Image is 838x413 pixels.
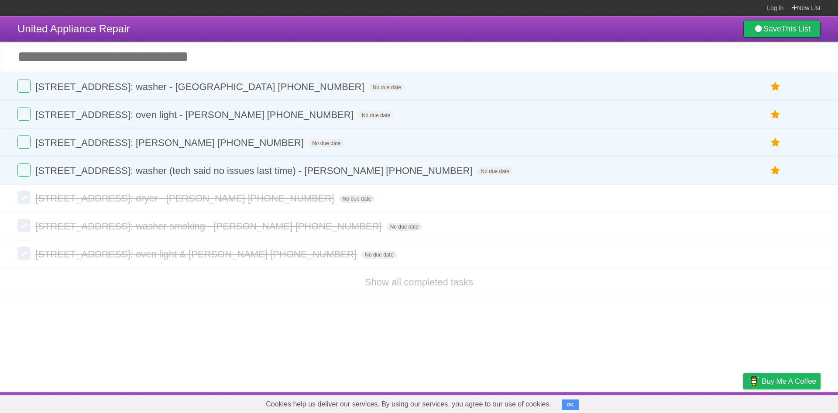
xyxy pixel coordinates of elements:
[361,251,397,259] span: No due date
[17,191,31,204] label: Done
[766,394,821,411] a: Suggest a feature
[365,277,473,288] a: Show all completed tasks
[743,20,821,38] a: SaveThis List
[627,394,646,411] a: About
[732,394,755,411] a: Privacy
[35,249,359,260] span: [STREET_ADDRESS]: oven light & [PERSON_NAME] [PHONE_NUMBER]
[35,109,356,120] span: [STREET_ADDRESS]: oven light - [PERSON_NAME] [PHONE_NUMBER]
[781,24,811,33] b: This List
[767,108,784,122] label: Star task
[743,373,821,389] a: Buy me a coffee
[35,137,306,148] span: [STREET_ADDRESS]: [PERSON_NAME] [PHONE_NUMBER]
[767,163,784,178] label: Star task
[748,374,759,389] img: Buy me a coffee
[767,135,784,150] label: Star task
[387,223,422,231] span: No due date
[656,394,691,411] a: Developers
[35,165,474,176] span: [STREET_ADDRESS]: washer (tech said no issues last time) - [PERSON_NAME] [PHONE_NUMBER]
[35,193,337,204] span: [STREET_ADDRESS]: dryer - [PERSON_NAME] [PHONE_NUMBER]‬
[339,195,374,203] span: No due date
[309,139,344,147] span: No due date
[702,394,721,411] a: Terms
[562,399,579,410] button: OK
[17,163,31,177] label: Done
[35,221,384,232] span: [STREET_ADDRESS]: washer smoking - [PERSON_NAME] [PHONE_NUMBER]
[17,80,31,93] label: Done
[17,23,130,35] span: United Appliance Repair
[767,80,784,94] label: Star task
[17,108,31,121] label: Done
[257,396,560,413] span: Cookies help us deliver our services. By using our services, you agree to our use of cookies.
[762,374,816,389] span: Buy me a coffee
[35,81,366,92] span: [STREET_ADDRESS]: washer - [GEOGRAPHIC_DATA] [PHONE_NUMBER]
[17,219,31,232] label: Done
[17,247,31,260] label: Done
[369,83,405,91] span: No due date
[477,167,513,175] span: No due date
[17,135,31,149] label: Done
[358,111,394,119] span: No due date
